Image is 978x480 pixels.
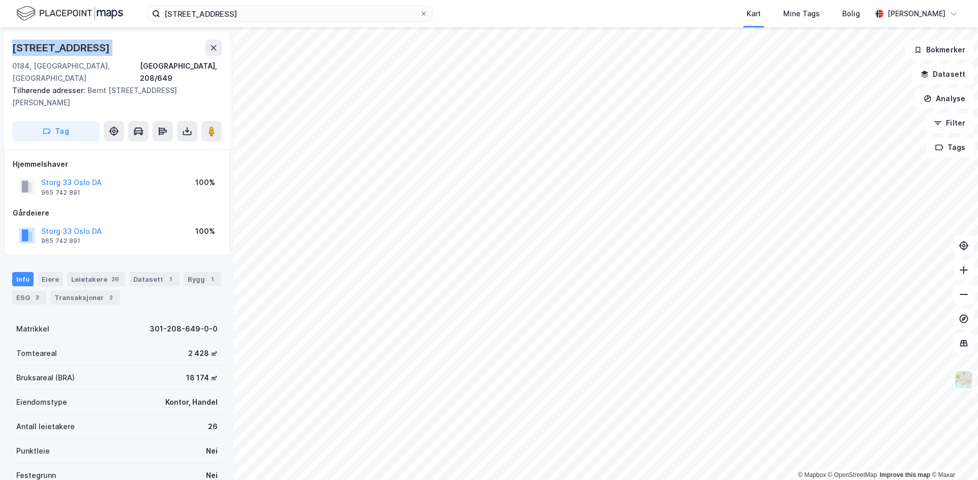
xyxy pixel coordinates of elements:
[954,370,973,389] img: Z
[912,64,974,84] button: Datasett
[160,6,420,21] input: Søk på adresse, matrikkel, gårdeiere, leietakere eller personer
[150,323,218,335] div: 301-208-649-0-0
[140,60,222,84] div: [GEOGRAPHIC_DATA], 208/649
[188,347,218,359] div: 2 428 ㎡
[12,272,34,286] div: Info
[16,445,50,457] div: Punktleie
[165,396,218,408] div: Kontor, Handel
[915,88,974,109] button: Analyse
[880,471,930,478] a: Improve this map
[195,176,215,189] div: 100%
[106,292,116,303] div: 2
[12,86,87,95] span: Tilhørende adresser:
[206,445,218,457] div: Nei
[887,8,945,20] div: [PERSON_NAME]
[927,137,974,158] button: Tags
[12,121,100,141] button: Tag
[16,396,67,408] div: Eiendomstype
[186,372,218,384] div: 18 174 ㎡
[41,189,80,197] div: 965 742 891
[927,431,978,480] iframe: Chat Widget
[828,471,877,478] a: OpenStreetMap
[109,274,121,284] div: 26
[12,84,214,109] div: Bernt [STREET_ADDRESS][PERSON_NAME]
[16,347,57,359] div: Tomteareal
[208,421,218,433] div: 26
[16,372,75,384] div: Bruksareal (BRA)
[783,8,820,20] div: Mine Tags
[67,272,125,286] div: Leietakere
[13,207,221,219] div: Gårdeiere
[905,40,974,60] button: Bokmerker
[16,323,49,335] div: Matrikkel
[798,471,826,478] a: Mapbox
[50,290,120,305] div: Transaksjoner
[195,225,215,237] div: 100%
[16,421,75,433] div: Antall leietakere
[12,60,140,84] div: 0184, [GEOGRAPHIC_DATA], [GEOGRAPHIC_DATA]
[41,237,80,245] div: 965 742 891
[12,290,46,305] div: ESG
[184,272,221,286] div: Bygg
[165,274,175,284] div: 1
[13,158,221,170] div: Hjemmelshaver
[12,40,112,56] div: [STREET_ADDRESS]
[207,274,217,284] div: 1
[38,272,63,286] div: Eiere
[129,272,180,286] div: Datasett
[747,8,761,20] div: Kart
[16,5,123,22] img: logo.f888ab2527a4732fd821a326f86c7f29.svg
[32,292,42,303] div: 3
[925,113,974,133] button: Filter
[842,8,860,20] div: Bolig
